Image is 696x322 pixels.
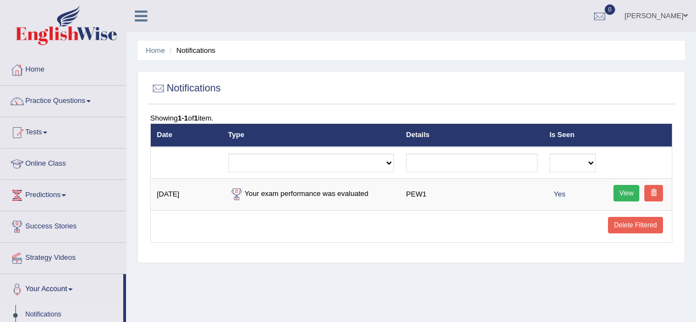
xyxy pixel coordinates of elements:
[605,4,616,15] span: 0
[1,211,126,239] a: Success Stories
[550,130,575,139] a: Is Seen
[1,243,126,270] a: Strategy Videos
[1,180,126,208] a: Predictions
[1,54,126,82] a: Home
[150,80,221,97] h2: Notifications
[151,178,222,210] td: [DATE]
[150,113,672,123] div: Showing of item.
[400,178,544,210] td: PEW1
[1,149,126,176] a: Online Class
[167,45,215,56] li: Notifications
[644,185,663,201] a: Delete
[406,130,430,139] a: Details
[222,178,401,210] td: Your exam performance was evaluated
[550,188,570,200] span: Yes
[613,185,640,201] a: View
[1,117,126,145] a: Tests
[157,130,172,139] a: Date
[1,86,126,113] a: Practice Questions
[1,274,123,302] a: Your Account
[194,114,198,122] b: 1
[146,46,165,54] a: Home
[608,217,663,233] a: Delete Filtered
[178,114,188,122] b: 1-1
[228,130,244,139] a: Type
